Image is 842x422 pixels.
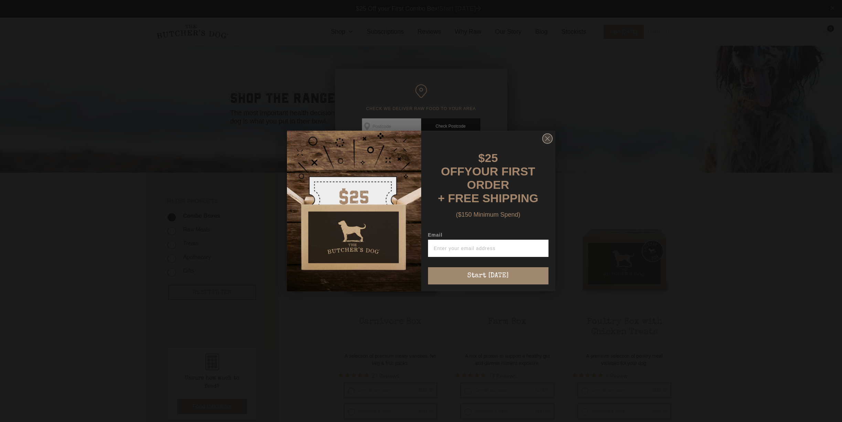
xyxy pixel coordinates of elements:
[287,131,421,291] img: d0d537dc-5429-4832-8318-9955428ea0a1.jpeg
[456,211,520,218] span: ($150 Minimum Spend)
[428,240,548,257] input: Enter your email address
[428,232,548,240] label: Email
[441,151,498,178] span: $25 OFF
[438,165,539,205] span: YOUR FIRST ORDER + FREE SHIPPING
[428,267,548,284] button: Start [DATE]
[542,133,553,144] button: Close dialog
